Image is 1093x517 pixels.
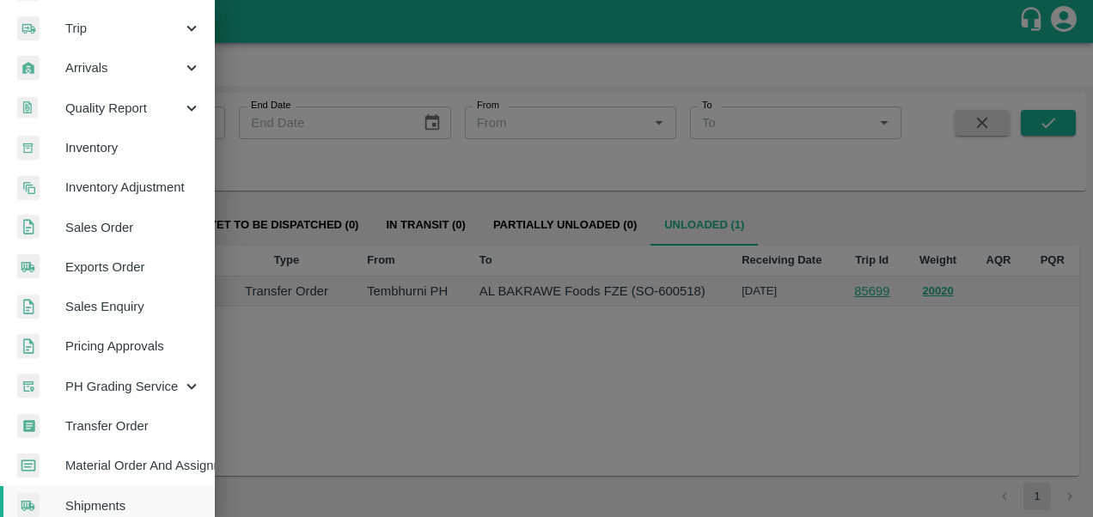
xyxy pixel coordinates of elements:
img: whInventory [17,136,40,161]
span: Material Order And Assignment [65,456,201,475]
span: Sales Enquiry [65,297,201,316]
img: sales [17,295,40,319]
img: shipments [17,254,40,279]
span: Transfer Order [65,417,201,435]
span: PH Grading Service [65,377,182,396]
span: Exports Order [65,258,201,277]
span: Sales Order [65,218,201,237]
span: Inventory Adjustment [65,178,201,197]
img: sales [17,334,40,359]
img: centralMaterial [17,453,40,478]
img: whArrival [17,56,40,81]
span: Inventory [65,138,201,157]
img: sales [17,215,40,240]
span: Arrivals [65,58,182,77]
span: Quality Report [65,99,182,118]
span: Shipments [65,496,201,515]
img: qualityReport [17,97,38,119]
img: delivery [17,16,40,41]
span: Pricing Approvals [65,337,201,356]
img: whTracker [17,374,40,398]
img: inventory [17,175,40,200]
img: whTransfer [17,414,40,439]
span: Trip [65,19,182,38]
